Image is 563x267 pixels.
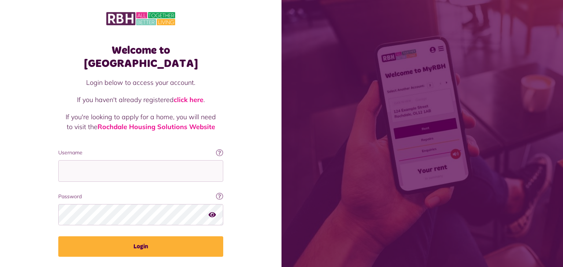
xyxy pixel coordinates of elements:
p: Login below to access your account. [66,78,216,87]
label: Password [58,193,223,200]
button: Login [58,236,223,257]
a: click here [174,95,203,104]
p: If you're looking to apply for a home, you will need to visit the [66,112,216,132]
img: MyRBH [106,11,175,26]
label: Username [58,149,223,157]
a: Rochdale Housing Solutions Website [97,123,215,131]
h1: Welcome to [GEOGRAPHIC_DATA] [58,44,223,70]
p: If you haven't already registered . [66,95,216,105]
